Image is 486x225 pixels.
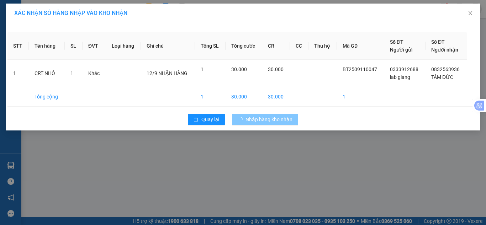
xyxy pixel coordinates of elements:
[188,114,225,125] button: rollbackQuay lại
[7,32,29,60] th: STT
[262,32,290,60] th: CR
[467,10,473,16] span: close
[147,70,187,76] span: 12/9 NHẬN HÀNG
[390,39,403,45] span: Số ĐT
[431,39,445,45] span: Số ĐT
[262,87,290,107] td: 30.000
[431,74,453,80] span: TÂM ĐỨC
[70,70,73,76] span: 1
[201,66,204,72] span: 1
[290,32,308,60] th: CC
[390,74,410,80] span: lab giang
[29,87,65,107] td: Tổng cộng
[141,32,195,60] th: Ghi chú
[194,117,199,123] span: rollback
[431,47,458,53] span: Người nhận
[29,60,65,87] td: CRT NHỎ
[195,32,226,60] th: Tổng SL
[308,32,337,60] th: Thu hộ
[201,116,219,123] span: Quay lại
[245,116,292,123] span: Nhập hàng kho nhận
[337,87,384,107] td: 1
[238,117,245,122] span: loading
[7,60,29,87] td: 1
[232,114,298,125] button: Nhập hàng kho nhận
[431,66,460,72] span: 0832563936
[231,66,247,72] span: 30.000
[83,60,106,87] td: Khác
[460,4,480,23] button: Close
[83,32,106,60] th: ĐVT
[65,32,83,60] th: SL
[226,32,262,60] th: Tổng cước
[390,47,413,53] span: Người gửi
[268,66,284,72] span: 30.000
[106,32,141,60] th: Loại hàng
[343,66,377,72] span: BT2509110047
[195,87,226,107] td: 1
[337,32,384,60] th: Mã GD
[226,87,262,107] td: 30.000
[14,10,127,16] span: XÁC NHẬN SỐ HÀNG NHẬP VÀO KHO NHẬN
[29,32,65,60] th: Tên hàng
[390,66,418,72] span: 0333912688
